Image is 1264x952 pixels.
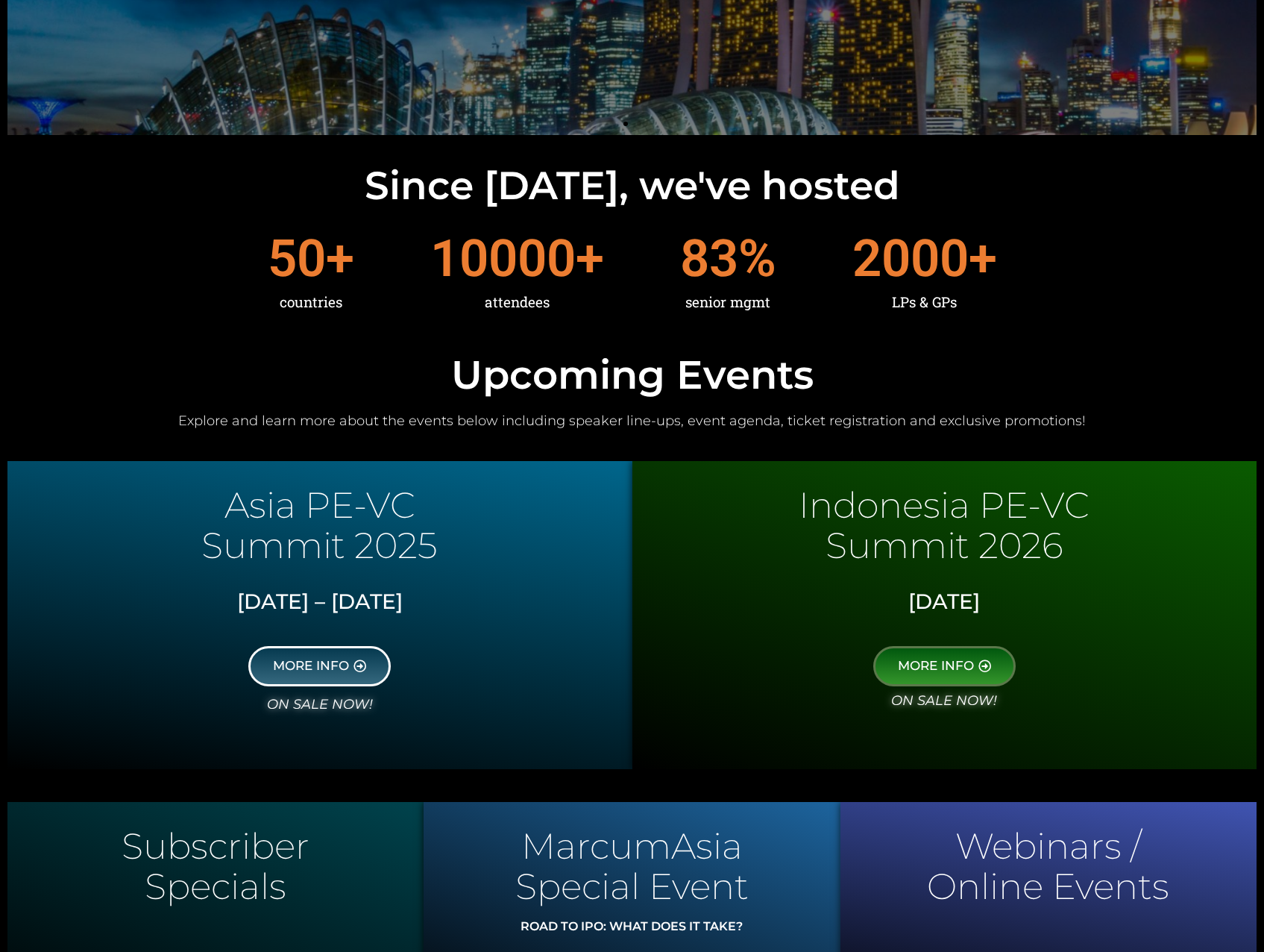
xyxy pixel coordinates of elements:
span: 83 [680,233,738,284]
span: + [969,233,997,284]
span: Go to slide 2 [637,122,641,126]
p: Subscriber [15,832,416,860]
h3: [DATE] [644,589,1246,615]
p: Asia PE-VC [15,491,625,519]
a: MORE INFO [873,646,1016,686]
div: countries [268,284,354,320]
p: Webinars / [848,832,1249,860]
p: Online Events [848,872,1249,901]
p: Special Event [431,872,832,901]
span: + [576,233,604,284]
span: Go to slide 1 [623,122,628,126]
span: % [738,233,776,284]
p: Summit 2025 [15,531,625,560]
div: attendees [430,284,604,320]
div: LPs & GPs [852,284,997,320]
span: MORE INFO [898,660,974,673]
span: 2000 [852,233,969,284]
span: 50 [268,233,326,284]
h2: Explore and learn more about the events below including speaker line-ups, event agenda, ticket re... [7,413,1257,430]
h2: Since [DATE], we've hosted [7,166,1257,205]
div: senior mgmt [680,284,776,320]
span: 10000 [430,233,576,284]
span: MORE INFO [273,660,349,673]
span: + [326,233,354,284]
i: on sale now! [891,692,997,709]
p: Specials [15,872,416,901]
p: ROAD TO IPO: WHAT DOES IT TAKE? [431,921,832,933]
a: MORE INFO [248,646,391,686]
p: MarcumAsia [431,832,832,860]
h3: [DATE] – [DATE] [19,589,621,615]
p: Indonesia PE-VC [640,491,1250,519]
p: Summit 2026 [640,531,1250,560]
h2: Upcoming Events [7,355,1257,395]
i: on sale now! [267,696,373,713]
